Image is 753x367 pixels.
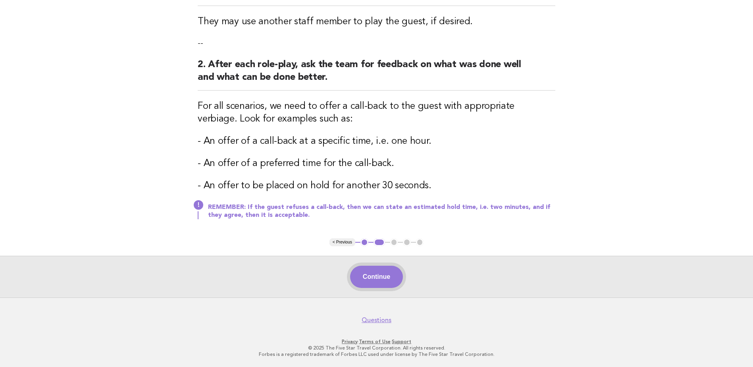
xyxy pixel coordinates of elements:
[392,339,411,344] a: Support
[342,339,358,344] a: Privacy
[350,266,403,288] button: Continue
[198,135,555,148] h3: - An offer of a call-back at a specific time, i.e. one hour.
[208,203,555,219] p: REMEMBER: If the guest refuses a call-back, then we can state an estimated hold time, i.e. two mi...
[198,58,555,91] h2: 2. After each role-play, ask the team for feedback on what was done well and what can be done bet...
[362,316,391,324] a: Questions
[198,38,555,49] p: --
[134,351,620,357] p: Forbes is a registered trademark of Forbes LLC used under license by The Five Star Travel Corpora...
[198,157,555,170] h3: - An offer of a preferred time for the call-back.
[374,238,385,246] button: 2
[134,345,620,351] p: © 2025 The Five Star Travel Corporation. All rights reserved.
[329,238,355,246] button: < Previous
[198,180,555,192] h3: - An offer to be placed on hold for another 30 seconds.
[198,100,555,126] h3: For all scenarios, we need to offer a call-back to the guest with appropriate verbiage. Look for ...
[359,339,391,344] a: Terms of Use
[134,338,620,345] p: · ·
[360,238,368,246] button: 1
[198,15,555,28] h3: They may use another staff member to play the guest, if desired.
